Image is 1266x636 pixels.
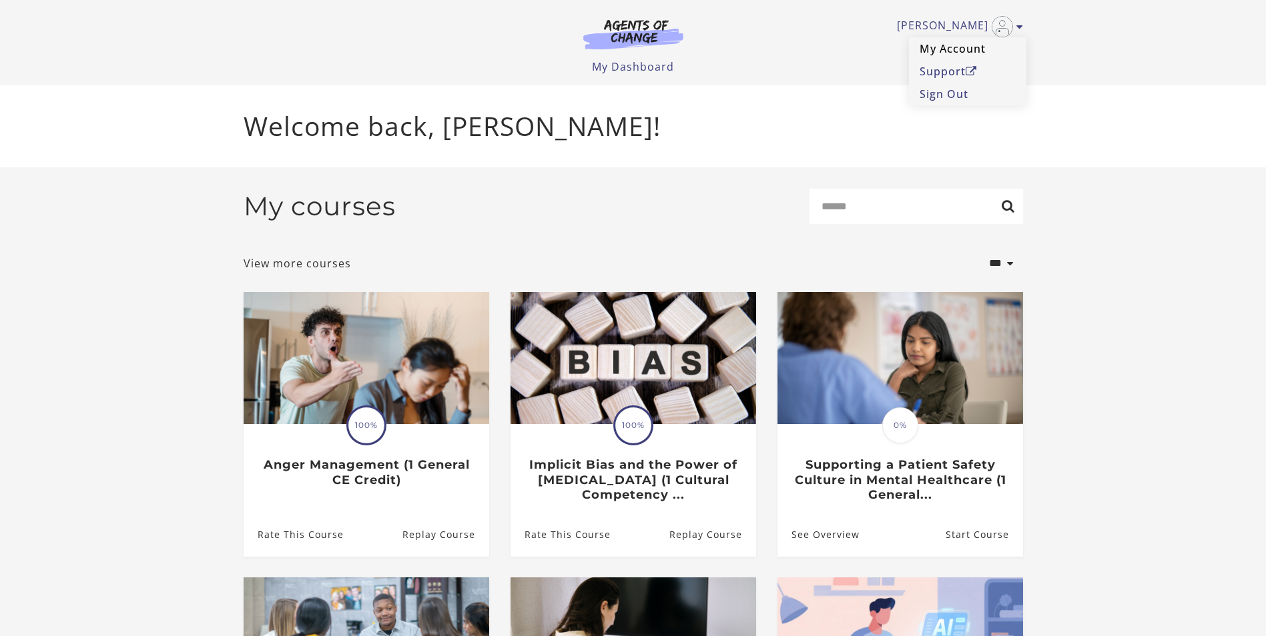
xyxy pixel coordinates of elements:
[882,407,918,443] span: 0%
[258,457,474,487] h3: Anger Management (1 General CE Credit)
[909,83,1026,105] a: Sign Out
[669,513,755,556] a: Implicit Bias and the Power of Peer Support (1 Cultural Competency ...: Resume Course
[511,513,611,556] a: Implicit Bias and the Power of Peer Support (1 Cultural Competency ...: Rate This Course
[244,191,396,222] h2: My courses
[777,513,860,556] a: Supporting a Patient Safety Culture in Mental Healthcare (1 General...: See Overview
[569,19,697,49] img: Agents of Change Logo
[966,66,977,77] i: Open in a new window
[244,107,1023,146] p: Welcome back, [PERSON_NAME]!
[402,513,489,556] a: Anger Management (1 General CE Credit): Resume Course
[897,16,1016,37] a: Toggle menu
[792,457,1008,503] h3: Supporting a Patient Safety Culture in Mental Healthcare (1 General...
[525,457,741,503] h3: Implicit Bias and the Power of [MEDICAL_DATA] (1 Cultural Competency ...
[909,37,1026,60] a: My Account
[348,407,384,443] span: 100%
[244,255,351,271] a: View more courses
[244,513,344,556] a: Anger Management (1 General CE Credit): Rate This Course
[945,513,1022,556] a: Supporting a Patient Safety Culture in Mental Healthcare (1 General...: Resume Course
[592,59,674,74] a: My Dashboard
[615,407,651,443] span: 100%
[909,60,1026,83] a: SupportOpen in a new window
